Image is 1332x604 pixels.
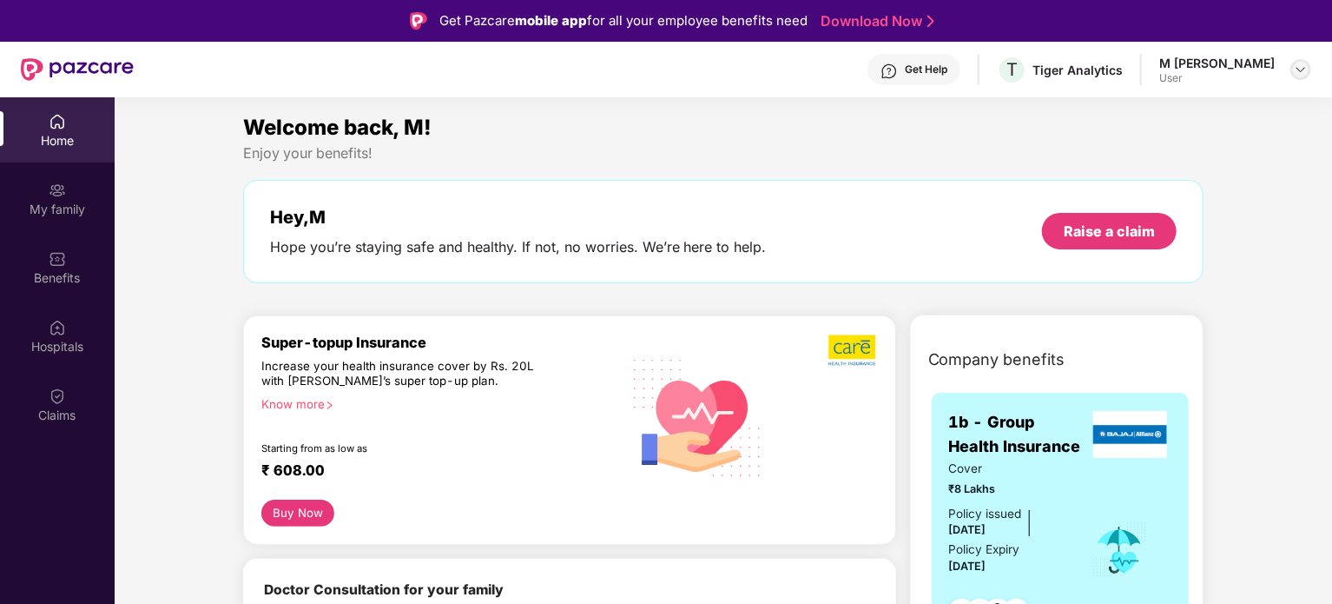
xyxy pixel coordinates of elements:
div: Know more [261,397,610,409]
div: M [PERSON_NAME] [1159,55,1275,71]
img: svg+xml;base64,PHN2ZyBpZD0iSGVscC0zMngzMiIgeG1sbnM9Imh0dHA6Ly93d3cudzMub3JnLzIwMDAvc3ZnIiB3aWR0aD... [880,63,898,80]
img: svg+xml;base64,PHN2ZyBpZD0iQ2xhaW0iIHhtbG5zPSJodHRwOi8vd3d3LnczLm9yZy8yMDAwL3N2ZyIgd2lkdGg9IjIwIi... [49,388,66,405]
b: Doctor Consultation for your family [264,581,504,598]
img: svg+xml;base64,PHN2ZyB3aWR0aD0iMjAiIGhlaWdodD0iMjAiIHZpZXdCb3g9IjAgMCAyMCAyMCIgZmlsbD0ibm9uZSIgeG... [49,182,66,199]
span: [DATE] [949,523,986,536]
img: New Pazcare Logo [21,58,134,81]
span: T [1006,59,1018,80]
div: Hope you’re staying safe and healthy. If not, no worries. We’re here to help. [270,238,767,256]
a: Download Now [821,12,929,30]
div: Policy issued [949,505,1022,523]
div: ₹ 608.00 [261,461,603,482]
div: Increase your health insurance cover by Rs. 20L with [PERSON_NAME]’s super top-up plan. [261,359,546,390]
button: Buy Now [261,500,335,527]
span: 1b - Group Health Insurance [949,410,1089,460]
img: svg+xml;base64,PHN2ZyBpZD0iSG9zcGl0YWxzIiB4bWxucz0iaHR0cDovL3d3dy53My5vcmcvMjAwMC9zdmciIHdpZHRoPS... [49,319,66,336]
img: insurerLogo [1093,411,1168,458]
img: svg+xml;base64,PHN2ZyBpZD0iSG9tZSIgeG1sbnM9Imh0dHA6Ly93d3cudzMub3JnLzIwMDAvc3ZnIiB3aWR0aD0iMjAiIG... [49,113,66,130]
span: ₹8 Lakhs [949,481,1068,498]
div: Hey, M [270,207,767,228]
div: Super-topup Insurance [261,334,621,351]
img: Stroke [927,12,934,30]
div: Policy Expiry [949,541,1020,559]
span: right [325,401,334,410]
img: icon [1091,521,1148,579]
strong: mobile app [515,12,587,29]
div: Get Pazcare for all your employee benefits need [439,10,808,31]
span: [DATE] [949,560,986,573]
span: Welcome back, M! [243,115,432,140]
img: svg+xml;base64,PHN2ZyBpZD0iRHJvcGRvd24tMzJ4MzIiIHhtbG5zPSJodHRwOi8vd3d3LnczLm9yZy8yMDAwL3N2ZyIgd2... [1294,63,1308,76]
span: Company benefits [928,348,1065,372]
div: Starting from as low as [261,442,547,455]
div: Tiger Analytics [1032,62,1123,78]
div: User [1159,71,1275,85]
img: svg+xml;base64,PHN2ZyB4bWxucz0iaHR0cDovL3d3dy53My5vcmcvMjAwMC9zdmciIHhtbG5zOnhsaW5rPSJodHRwOi8vd3... [621,338,775,495]
div: Enjoy your benefits! [243,144,1204,163]
span: Cover [949,460,1068,478]
img: b5dec4f62d2307b9de63beb79f102df3.png [828,334,878,367]
img: Logo [410,12,427,30]
img: svg+xml;base64,PHN2ZyBpZD0iQmVuZWZpdHMiIHhtbG5zPSJodHRwOi8vd3d3LnczLm9yZy8yMDAwL3N2ZyIgd2lkdGg9Ij... [49,250,66,268]
div: Get Help [905,63,947,76]
div: Raise a claim [1064,222,1155,241]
